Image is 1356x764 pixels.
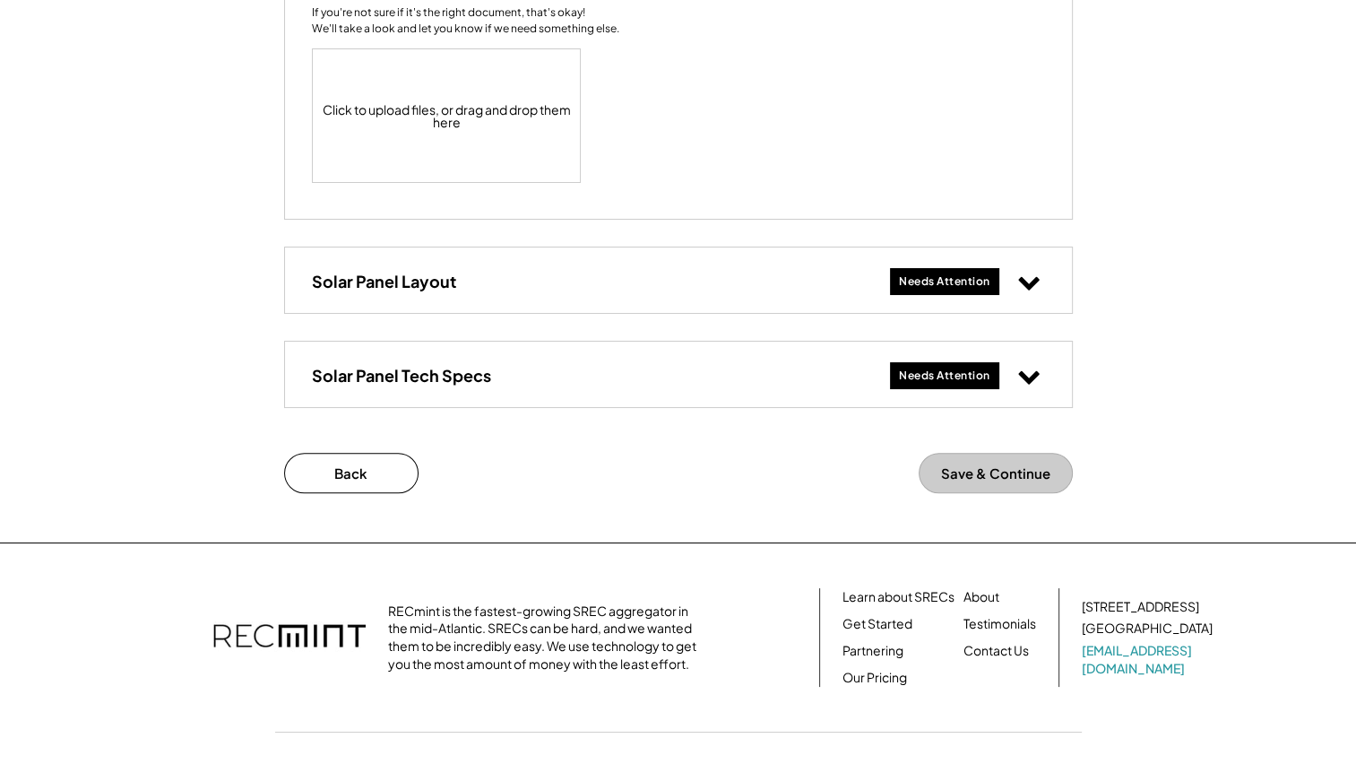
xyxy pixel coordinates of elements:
a: Our Pricing [842,669,907,687]
a: Partnering [842,642,903,660]
div: [GEOGRAPHIC_DATA] [1082,620,1213,638]
button: Back [284,453,419,493]
a: [EMAIL_ADDRESS][DOMAIN_NAME] [1082,642,1216,677]
div: Needs Attention [899,369,990,384]
div: [STREET_ADDRESS] [1082,598,1199,616]
a: Testimonials [963,615,1036,633]
h3: Solar Panel Layout [312,271,456,291]
button: Save & Continue [919,453,1073,493]
div: Click to upload files, or drag and drop them here [313,49,582,182]
img: recmint-logotype%403x.png [213,606,366,669]
div: RECmint is the fastest-growing SREC aggregator in the mid-Atlantic. SRECs can be hard, and we wan... [388,603,706,673]
div: Needs Attention [899,274,990,290]
div: If you're not sure if it's the right document, that's okay! We'll take a look and let you know if... [312,4,619,37]
a: Get Started [842,615,912,633]
a: Contact Us [963,642,1029,660]
h3: Solar Panel Tech Specs [312,365,491,386]
a: Learn about SRECs [842,588,954,606]
a: About [963,588,999,606]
